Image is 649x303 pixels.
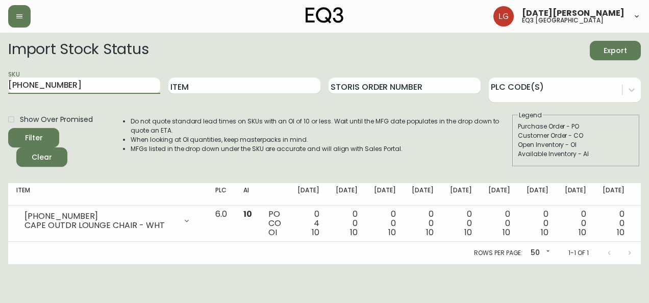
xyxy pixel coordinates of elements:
[474,248,522,258] p: Rows per page:
[412,210,434,237] div: 0 0
[289,183,328,206] th: [DATE]
[527,245,552,262] div: 50
[366,183,404,206] th: [DATE]
[527,210,548,237] div: 0 0
[8,183,207,206] th: Item
[522,9,625,17] span: [DATE][PERSON_NAME]
[8,128,59,147] button: Filter
[20,114,93,125] span: Show Over Promised
[518,122,634,131] div: Purchase Order - PO
[131,144,511,154] li: MFGs listed in the drop down under the SKU are accurate and will align with Sales Portal.
[328,183,366,206] th: [DATE]
[598,44,633,57] span: Export
[268,226,277,238] span: OI
[594,183,633,206] th: [DATE]
[8,41,148,60] h2: Import Stock Status
[488,210,510,237] div: 0 0
[24,212,177,221] div: [PHONE_NUMBER]
[518,140,634,149] div: Open Inventory - OI
[207,206,235,242] td: 6.0
[24,221,177,230] div: CAPE OUTDR LOUNGE CHAIR - WHT
[518,149,634,159] div: Available Inventory - AI
[568,248,589,258] p: 1-1 of 1
[541,226,548,238] span: 10
[388,226,396,238] span: 10
[590,41,641,60] button: Export
[518,111,543,120] legend: Legend
[617,226,625,238] span: 10
[131,117,511,135] li: Do not quote standard lead times on SKUs with an OI of 10 or less. Wait until the MFG date popula...
[350,226,358,238] span: 10
[297,210,319,237] div: 0 4
[16,147,67,167] button: Clear
[235,183,260,206] th: AI
[207,183,235,206] th: PLC
[306,7,343,23] img: logo
[442,183,480,206] th: [DATE]
[522,17,604,23] h5: eq3 [GEOGRAPHIC_DATA]
[268,210,281,237] div: PO CO
[493,6,514,27] img: 2638f148bab13be18035375ceda1d187
[336,210,358,237] div: 0 0
[579,226,586,238] span: 10
[480,183,518,206] th: [DATE]
[374,210,396,237] div: 0 0
[503,226,510,238] span: 10
[518,131,634,140] div: Customer Order - CO
[404,183,442,206] th: [DATE]
[565,210,587,237] div: 0 0
[603,210,625,237] div: 0 0
[518,183,557,206] th: [DATE]
[131,135,511,144] li: When looking at OI quantities, keep masterpacks in mind.
[24,151,59,164] span: Clear
[312,226,319,238] span: 10
[450,210,472,237] div: 0 0
[464,226,472,238] span: 10
[25,132,43,144] div: Filter
[16,210,199,232] div: [PHONE_NUMBER]CAPE OUTDR LOUNGE CHAIR - WHT
[426,226,434,238] span: 10
[243,208,252,220] span: 10
[557,183,595,206] th: [DATE]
